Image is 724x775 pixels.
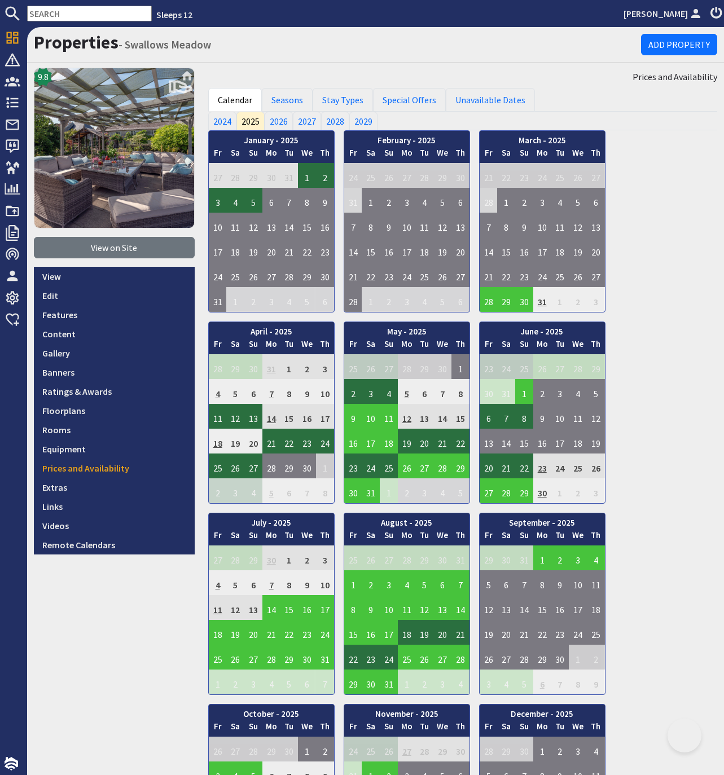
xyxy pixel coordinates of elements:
[262,404,280,429] td: 14
[209,237,227,262] td: 17
[416,354,434,379] td: 29
[344,163,362,188] td: 24
[316,429,334,453] td: 24
[480,262,498,287] td: 21
[293,112,321,130] a: 2027
[316,287,334,312] td: 6
[451,404,469,429] td: 15
[624,7,704,20] a: [PERSON_NAME]
[451,338,469,354] th: Th
[515,147,533,163] th: Su
[480,404,498,429] td: 6
[280,237,299,262] td: 21
[398,379,416,404] td: 5
[551,147,569,163] th: Tu
[244,404,262,429] td: 13
[533,379,551,404] td: 2
[380,429,398,453] td: 18
[262,262,280,287] td: 27
[244,453,262,478] td: 27
[280,287,299,312] td: 4
[569,379,587,404] td: 4
[362,338,380,354] th: Sa
[398,354,416,379] td: 28
[298,237,316,262] td: 22
[480,338,498,354] th: Fr
[569,404,587,429] td: 11
[551,237,569,262] td: 18
[380,163,398,188] td: 26
[380,287,398,312] td: 2
[280,147,299,163] th: Tu
[398,163,416,188] td: 27
[344,287,362,312] td: 28
[34,237,195,258] a: View on Site
[244,237,262,262] td: 19
[533,404,551,429] td: 9
[398,338,416,354] th: Mo
[551,213,569,237] td: 11
[551,338,569,354] th: Tu
[587,429,605,453] td: 19
[298,429,316,453] td: 23
[226,453,244,478] td: 26
[398,147,416,163] th: Mo
[533,354,551,379] td: 26
[515,262,533,287] td: 23
[480,354,498,379] td: 23
[298,379,316,404] td: 9
[480,147,498,163] th: Fr
[551,287,569,312] td: 1
[280,213,299,237] td: 14
[344,354,362,379] td: 25
[497,354,515,379] td: 24
[451,429,469,453] td: 22
[515,379,533,404] td: 1
[262,188,280,213] td: 6
[34,305,195,324] a: Features
[280,429,299,453] td: 22
[569,262,587,287] td: 26
[362,163,380,188] td: 25
[587,147,605,163] th: Th
[362,237,380,262] td: 15
[398,237,416,262] td: 17
[362,188,380,213] td: 1
[34,363,195,382] a: Banners
[344,213,362,237] td: 7
[262,237,280,262] td: 20
[416,379,434,404] td: 6
[34,497,195,516] a: Links
[433,429,451,453] td: 21
[316,188,334,213] td: 9
[262,287,280,312] td: 3
[497,287,515,312] td: 29
[298,213,316,237] td: 15
[316,338,334,354] th: Th
[244,354,262,379] td: 30
[244,287,262,312] td: 2
[226,404,244,429] td: 12
[587,338,605,354] th: Th
[262,88,313,112] a: Seasons
[480,322,605,338] th: June - 2025
[344,237,362,262] td: 14
[344,322,469,338] th: May - 2025
[380,379,398,404] td: 4
[533,188,551,213] td: 3
[533,237,551,262] td: 17
[209,379,227,404] td: 4
[433,287,451,312] td: 5
[380,188,398,213] td: 2
[515,188,533,213] td: 2
[569,429,587,453] td: 18
[316,379,334,404] td: 10
[398,429,416,453] td: 19
[398,213,416,237] td: 10
[380,213,398,237] td: 9
[313,88,373,112] a: Stay Types
[226,354,244,379] td: 29
[398,287,416,312] td: 3
[226,262,244,287] td: 25
[344,379,362,404] td: 2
